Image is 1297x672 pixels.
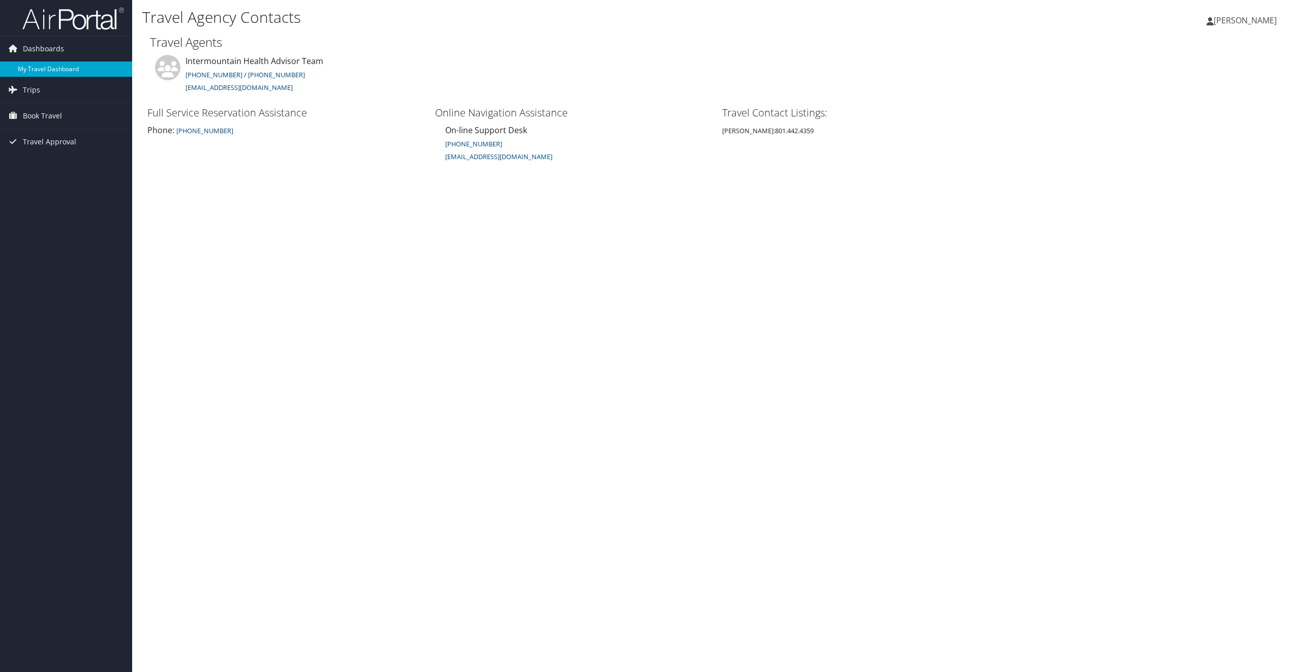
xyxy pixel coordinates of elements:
[435,106,713,120] h3: Online Navigation Assistance
[445,150,552,162] a: [EMAIL_ADDRESS][DOMAIN_NAME]
[23,36,64,62] span: Dashboards
[23,77,40,103] span: Trips
[150,34,1279,51] h2: Travel Agents
[186,83,293,92] a: [EMAIL_ADDRESS][DOMAIN_NAME]
[23,129,76,155] span: Travel Approval
[176,126,233,135] small: [PHONE_NUMBER]
[23,103,62,129] span: Book Travel
[445,152,552,161] small: [EMAIL_ADDRESS][DOMAIN_NAME]
[147,124,425,136] div: Phone:
[147,106,425,120] h3: Full Service Reservation Assistance
[186,70,305,79] a: [PHONE_NUMBER] / [PHONE_NUMBER]
[722,126,814,135] small: [PERSON_NAME]:
[722,106,1000,120] h3: Travel Contact Listings:
[445,125,527,136] span: On-line Support Desk
[1214,15,1277,26] span: [PERSON_NAME]
[775,126,814,135] span: 801.442.4359
[142,7,905,28] h1: Travel Agency Contacts
[174,125,233,136] a: [PHONE_NUMBER]
[186,55,323,67] span: Intermountain Health Advisor Team
[22,7,124,30] img: airportal-logo.png
[1207,5,1287,36] a: [PERSON_NAME]
[445,139,502,148] a: [PHONE_NUMBER]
